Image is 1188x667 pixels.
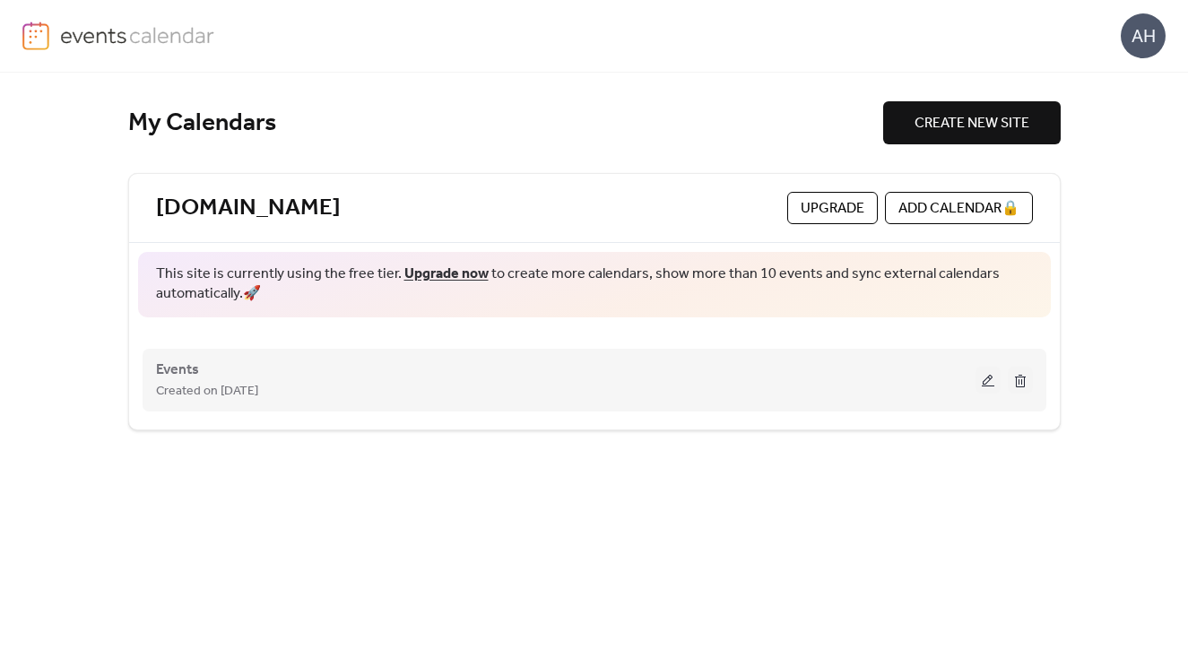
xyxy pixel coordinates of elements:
[1121,13,1166,58] div: AH
[787,192,878,224] button: Upgrade
[404,260,489,288] a: Upgrade now
[156,381,258,403] span: Created on [DATE]
[60,22,215,48] img: logo-type
[156,365,199,375] a: Events
[128,108,883,139] div: My Calendars
[156,194,341,223] a: [DOMAIN_NAME]
[156,264,1033,305] span: This site is currently using the free tier. to create more calendars, show more than 10 events an...
[915,113,1029,134] span: CREATE NEW SITE
[22,22,49,50] img: logo
[801,198,864,220] span: Upgrade
[156,359,199,381] span: Events
[883,101,1061,144] button: CREATE NEW SITE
